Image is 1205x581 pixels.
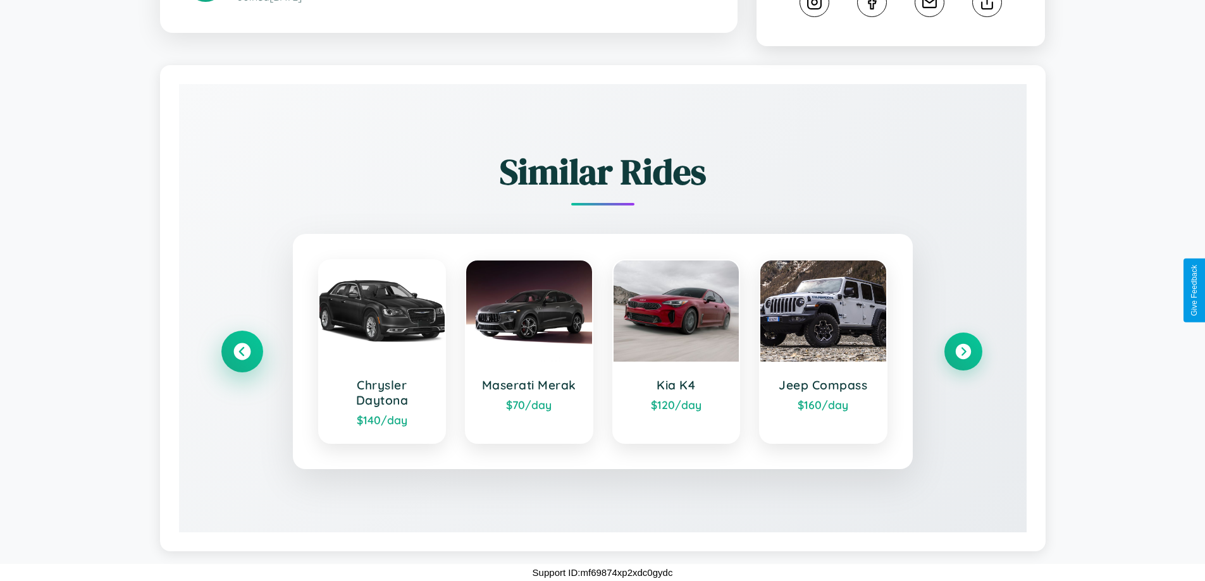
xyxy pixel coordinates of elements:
[773,377,874,393] h3: Jeep Compass
[318,259,447,444] a: Chrysler Daytona$140/day
[759,259,887,444] a: Jeep Compass$160/day
[612,259,741,444] a: Kia K4$120/day
[626,377,727,393] h3: Kia K4
[332,413,433,427] div: $ 140 /day
[773,398,874,412] div: $ 160 /day
[479,377,579,393] h3: Maserati Merak
[533,564,673,581] p: Support ID: mf69874xp2xdc0gydc
[332,377,433,408] h3: Chrysler Daytona
[479,398,579,412] div: $ 70 /day
[465,259,593,444] a: Maserati Merak$70/day
[626,398,727,412] div: $ 120 /day
[1190,265,1199,316] div: Give Feedback
[223,147,982,196] h2: Similar Rides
